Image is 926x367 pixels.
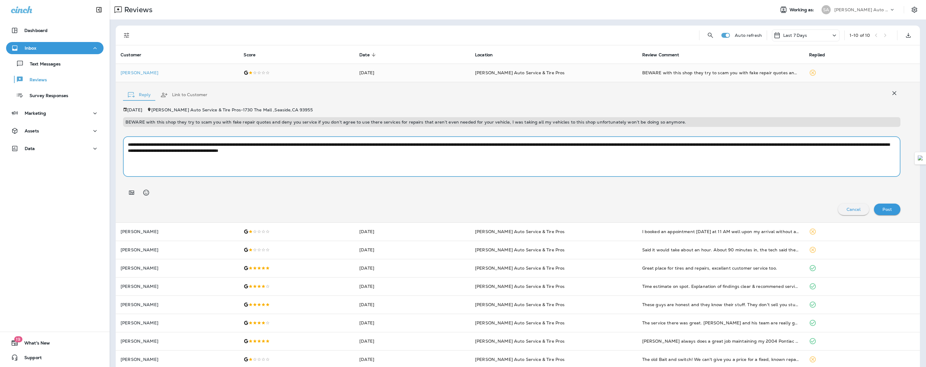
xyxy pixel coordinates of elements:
[475,52,493,58] span: Location
[359,52,370,58] span: Date
[121,357,234,362] p: [PERSON_NAME]
[475,265,565,271] span: [PERSON_NAME] Auto Service & Tire Pros
[902,29,914,41] button: Export as CSV
[244,52,255,58] span: Score
[121,284,234,289] p: [PERSON_NAME]
[90,4,107,16] button: Collapse Sidebar
[882,207,892,212] p: Post
[475,70,565,75] span: [PERSON_NAME] Auto Service & Tire Pros
[151,107,313,113] span: [PERSON_NAME] Auto Service & Tire Pros - 1730 The Mall , Seaside , CA 93955
[121,247,234,252] p: [PERSON_NAME]
[121,229,234,234] p: [PERSON_NAME]
[834,7,889,12] p: [PERSON_NAME] Auto Service & Tire Pros
[475,229,565,234] span: [PERSON_NAME] Auto Service & Tire Pros
[354,277,470,295] td: [DATE]
[121,70,234,75] p: [PERSON_NAME]
[25,128,39,133] p: Assets
[809,52,825,58] span: Replied
[359,52,378,58] span: Date
[838,204,869,215] button: Cancel
[121,70,234,75] div: Click to view Customer Drawer
[475,338,565,344] span: [PERSON_NAME] Auto Service & Tire Pros
[23,77,47,83] p: Reviews
[735,33,762,38] p: Auto refresh
[244,52,263,58] span: Score
[642,265,800,271] div: Great place for tires and repairs, excellent customer service too.
[642,70,800,76] div: BEWARE with this shop they try to scam you with fake repair quotes and deny you service if you do...
[6,337,104,349] button: 19What's New
[18,341,50,348] span: What's New
[6,125,104,137] button: Assets
[121,302,234,307] p: [PERSON_NAME]
[25,146,35,151] p: Data
[121,29,133,41] button: Filters
[475,302,565,307] span: [PERSON_NAME] Auto Service & Tire Pros
[354,332,470,350] td: [DATE]
[475,52,501,58] span: Location
[24,61,61,67] p: Text Messages
[6,57,104,70] button: Text Messages
[25,111,46,116] p: Marketing
[704,29,717,41] button: Search Reviews
[121,339,234,344] p: [PERSON_NAME]
[156,84,212,106] button: Link to Customer
[475,247,565,253] span: [PERSON_NAME] Auto Service & Tire Pros
[850,33,870,38] div: 1 - 10 of 10
[354,241,470,259] td: [DATE]
[475,284,565,289] span: [PERSON_NAME] Auto Service & Tire Pros
[23,93,68,99] p: Survey Responses
[809,52,833,58] span: Replied
[121,52,149,58] span: Customer
[24,28,48,33] p: Dashboard
[475,320,565,326] span: [PERSON_NAME] Auto Service & Tire Pros
[121,320,234,325] p: [PERSON_NAME]
[475,357,565,362] span: [PERSON_NAME] Auto Service & Tire Pros
[18,355,42,362] span: Support
[642,283,800,289] div: Time estimate on spot. Explanation of findings clear & recommened service explained.
[6,89,104,102] button: Survey Responses
[918,156,923,161] img: Detect Auto
[642,338,800,344] div: Sullivans always does a great job maintaining my 2004 Pontiac Vibe. I take my car there for all m...
[14,336,22,342] span: 19
[909,4,920,15] button: Settings
[354,222,470,241] td: [DATE]
[6,24,104,37] button: Dashboard
[6,42,104,54] button: Inbox
[127,107,142,112] p: [DATE]
[642,52,679,58] span: Review Comment
[783,33,807,38] p: Last 7 Days
[6,107,104,119] button: Marketing
[790,7,815,12] span: Working as:
[642,302,800,308] div: These guys are honest and they know their stuff. They don't sell you stuff you don't need and the...
[642,247,800,253] div: Said it would take about an hour. About 90 minutes in, the tech said the tires could not be eligi...
[121,52,141,58] span: Customer
[25,46,36,51] p: Inbox
[642,356,800,362] div: The old Bait and switch! We can't give you a price for a fixed, known repair until I brought it i...
[642,229,800,235] div: I booked an appointment on Friday at 11 AM well upon my arrival without any phone call I was told...
[125,120,898,124] p: BEWARE with this shop they try to scam you with fake repair quotes and deny you service if you do...
[354,295,470,314] td: [DATE]
[122,5,153,14] p: Reviews
[125,187,138,199] button: Add in a premade template
[140,187,152,199] button: Select an emoji
[874,204,900,215] button: Post
[354,64,470,82] td: [DATE]
[354,259,470,277] td: [DATE]
[354,314,470,332] td: [DATE]
[123,84,156,106] button: Reply
[642,52,687,58] span: Review Comment
[822,5,831,14] div: SA
[6,351,104,364] button: Support
[6,142,104,155] button: Data
[642,320,800,326] div: The service there was great. Adrian and his team are really good at what they do. Thank You
[121,266,234,271] p: [PERSON_NAME]
[847,207,861,212] p: Cancel
[6,73,104,86] button: Reviews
